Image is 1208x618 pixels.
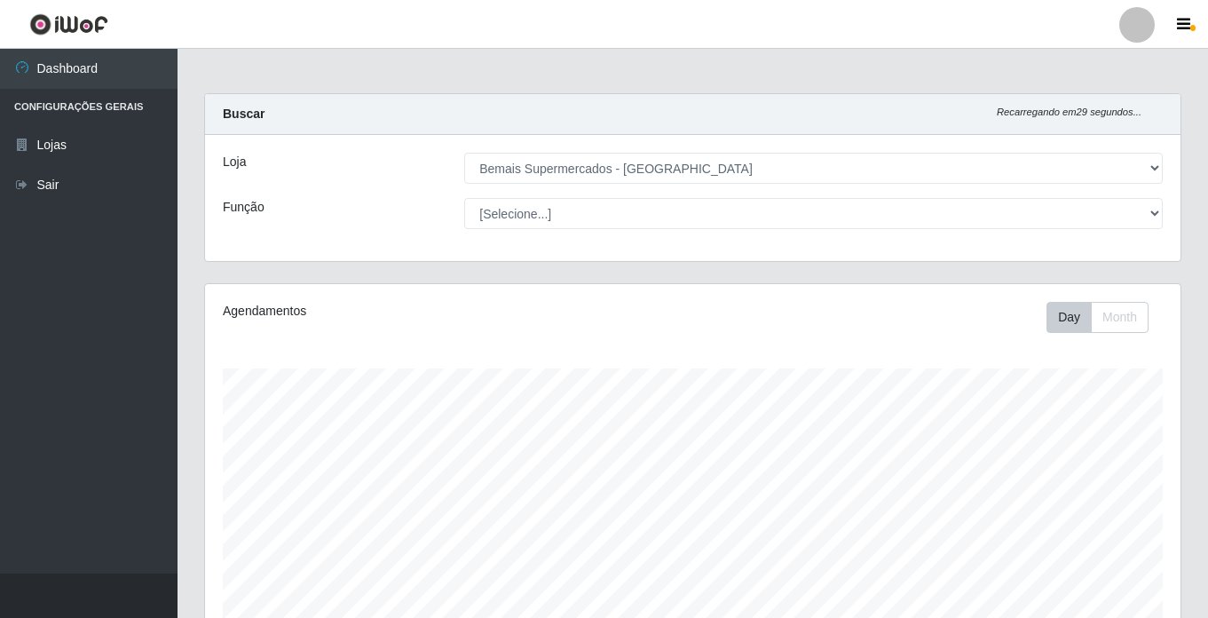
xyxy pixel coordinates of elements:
[1091,302,1149,333] button: Month
[1046,302,1092,333] button: Day
[997,107,1141,117] i: Recarregando em 29 segundos...
[29,13,108,36] img: CoreUI Logo
[1046,302,1149,333] div: First group
[223,302,599,321] div: Agendamentos
[1046,302,1163,333] div: Toolbar with button groups
[223,198,264,217] label: Função
[223,107,264,121] strong: Buscar
[223,153,246,171] label: Loja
